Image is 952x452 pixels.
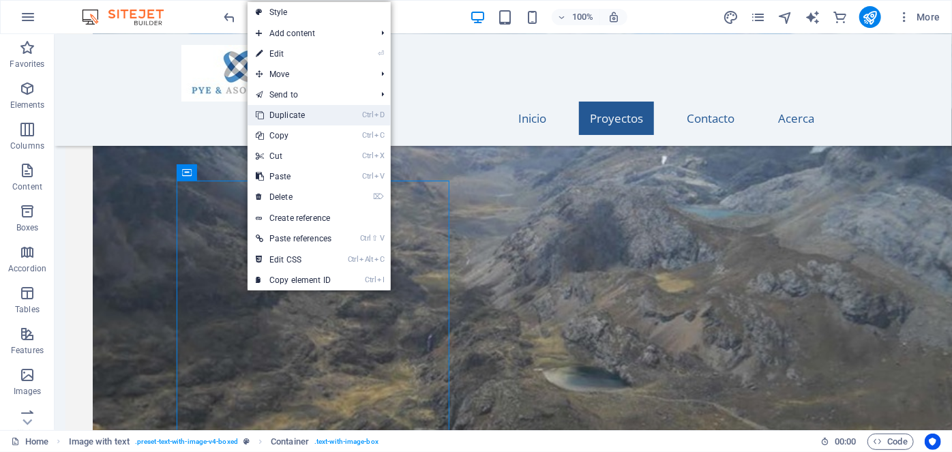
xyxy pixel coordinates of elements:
[377,275,384,284] i: I
[552,9,600,25] button: 100%
[360,234,371,243] i: Ctrl
[378,49,384,58] i: ⏎
[844,436,846,447] span: :
[363,172,374,181] i: Ctrl
[135,434,238,450] span: . preset-text-with-image-v4-boxed
[248,146,340,166] a: CtrlXCut
[248,2,391,22] a: Style
[777,9,794,25] button: navigator
[608,11,620,23] i: On resize automatically adjust zoom level to fit chosen device.
[69,434,378,450] nav: breadcrumb
[366,275,376,284] i: Ctrl
[380,234,384,243] i: V
[835,434,856,450] span: 00 00
[10,100,45,110] p: Elements
[862,10,878,25] i: Publish
[248,105,340,125] a: CtrlDDuplicate
[16,222,39,233] p: Boxes
[248,85,370,105] a: Send to
[859,6,881,28] button: publish
[10,140,44,151] p: Columns
[374,151,384,160] i: X
[248,125,340,146] a: CtrlCCopy
[69,434,130,450] span: Click to select. Double-click to edit
[874,434,908,450] span: Code
[820,434,857,450] h6: Session time
[805,9,821,25] button: text_generator
[243,438,250,445] i: This element is a customizable preset
[363,151,374,160] i: Ctrl
[372,234,378,243] i: ⇧
[897,10,940,24] span: More
[78,9,181,25] img: Editor Logo
[892,6,946,28] button: More
[314,434,378,450] span: . text-with-image-box
[248,228,340,249] a: Ctrl⇧VPaste references
[777,10,793,25] i: Navigator
[805,10,820,25] i: AI Writer
[363,110,374,119] i: Ctrl
[348,255,359,264] i: Ctrl
[248,187,340,207] a: ⌦Delete
[248,270,340,290] a: CtrlICopy element ID
[248,208,391,228] a: Create reference
[723,9,739,25] button: design
[750,9,767,25] button: pages
[8,263,46,274] p: Accordion
[360,255,374,264] i: Alt
[15,304,40,315] p: Tables
[374,131,384,140] i: C
[14,386,42,397] p: Images
[248,44,340,64] a: ⏎Edit
[248,250,340,270] a: CtrlAltCEdit CSS
[867,434,914,450] button: Code
[248,64,370,85] span: Move
[10,59,44,70] p: Favorites
[374,255,384,264] i: C
[750,10,766,25] i: Pages (Ctrl+Alt+S)
[11,434,48,450] a: Click to cancel selection. Double-click to open Pages
[248,23,370,44] span: Add content
[363,131,374,140] i: Ctrl
[248,166,340,187] a: CtrlVPaste
[271,434,309,450] span: Click to select. Double-click to edit
[572,9,594,25] h6: 100%
[925,434,941,450] button: Usercentrics
[11,345,44,356] p: Features
[374,172,384,181] i: V
[373,192,384,201] i: ⌦
[222,10,238,25] i: Undo: Duplicate elements (Ctrl+Z)
[832,9,848,25] button: commerce
[12,181,42,192] p: Content
[832,10,848,25] i: Commerce
[723,10,739,25] i: Design (Ctrl+Alt+Y)
[374,110,384,119] i: D
[222,9,238,25] button: undo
